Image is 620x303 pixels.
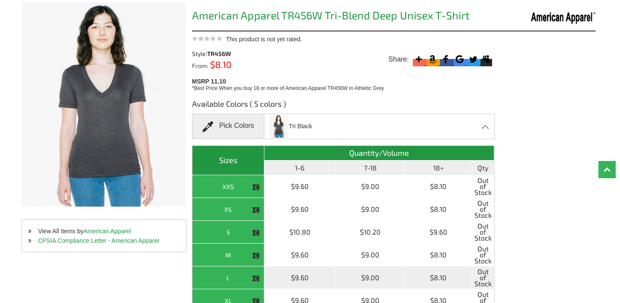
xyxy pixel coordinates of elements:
svg: Google Bookmark [454,53,465,65]
span: TR456W [207,50,231,57]
td: $9.60 [264,244,336,266]
div: From: [192,61,268,69]
span: Out of Stock [474,223,492,241]
img: This item is CLOSEOUT! [252,252,260,260]
img: american-apparel_TR456W_tri-black.jpg [270,115,288,138]
th: L [192,266,264,289]
th: 7-18 [336,161,405,175]
span: Share: [388,55,409,64]
th: Qty [472,161,494,175]
img: This item is CLOSEOUT! [252,275,260,282]
div: MSRP 11.10 [192,76,498,92]
span: Out of Stock [474,269,492,287]
td: $9.60 [405,221,472,244]
a: CPSIA Compliance Letter - American Apparel [38,237,159,244]
span: Out of Stock [474,177,492,195]
img: This item is CLOSEOUT! [252,183,260,191]
th: 1-6 [264,161,336,175]
svg: More [413,53,425,65]
a: Top [598,161,616,178]
th: XXS [192,175,264,198]
td: $8.10 [405,198,472,221]
td: $8.10 [405,244,472,266]
svg: Facebook [440,53,452,65]
th: S [192,221,264,244]
td: $8.10 [405,175,472,198]
div: Style: [192,51,268,57]
img: This item is CLOSEOUT! [252,229,260,237]
th: Quantity/Volume [264,146,494,161]
svg: Myspace [480,53,492,65]
td: $9.60 [264,266,336,289]
img: This product is not yet rated. [192,36,222,41]
td: $9.00 [336,244,405,266]
td: $9.00 [336,266,405,289]
h1: American Apparel TR456W Tri-Blend Deep Unisex T-Shirt [192,10,495,23]
th: Sizes [192,146,264,175]
th: M [192,244,264,266]
a: American Apparel [84,228,131,235]
span: Tri Black [289,119,312,134]
img: This item is CLOSEOUT! [252,206,260,214]
svg: Amazon [427,53,438,65]
td: $9.60 [264,198,336,221]
h3: Available Colors ( 5 colors ) [192,99,495,114]
td: $8.10 [405,266,472,289]
td: $9.00 [336,175,405,198]
li: View All Items by [22,226,186,236]
td: $10.80 [264,221,336,244]
span: This product is not yet rated. [226,36,302,43]
img: American Apparel [531,6,595,28]
th: XS [192,198,264,221]
span: *Best Price When you buy 18 or more of American Apparel TR456W in Athletic Grey [192,85,384,91]
td: $9.60 [264,175,336,198]
div: Pick Colors [192,114,265,139]
td: $10.20 [336,221,405,244]
span: Out of Stock [474,200,492,218]
td: $9.00 [336,198,405,221]
th: 18+ [405,161,472,175]
span: Out of Stock [474,246,492,264]
span: $8.10 [208,59,232,70]
svg: Twitter [467,53,479,65]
